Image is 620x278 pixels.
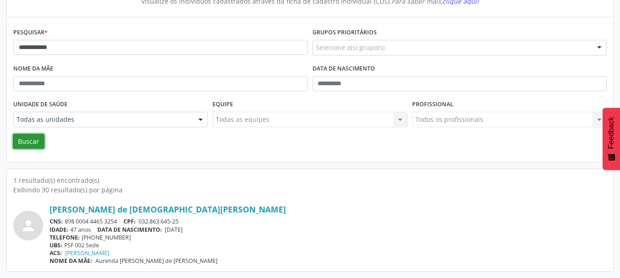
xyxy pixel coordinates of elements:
span: UBS: [50,241,62,249]
span: NOME DA MÃE: [50,257,92,265]
label: Profissional [412,98,453,112]
label: Nome da mãe [13,62,53,76]
span: [DATE] [165,226,183,234]
span: Aurenita [PERSON_NAME] de [PERSON_NAME] [95,257,218,265]
span: IDADE: [50,226,68,234]
span: 032.863.645-25 [139,218,179,225]
div: 1 resultado(s) encontrado(s) [13,175,607,185]
span: Todas as unidades [17,115,189,124]
span: Selecione o(s) grupo(s) [316,43,385,52]
div: PSF 002 Sede [50,241,607,249]
a: [PERSON_NAME] de [DEMOGRAPHIC_DATA][PERSON_NAME] [50,204,286,214]
label: Grupos prioritários [313,26,377,40]
span: CPF: [123,218,136,225]
button: Buscar [13,134,45,149]
label: Unidade de saúde [13,98,67,112]
div: 898 0004 4465 3254 [50,218,607,225]
label: Pesquisar [13,26,48,40]
i: person [20,218,37,234]
div: [PHONE_NUMBER] [50,234,607,241]
label: Data de nascimento [313,62,375,76]
span: CNS: [50,218,63,225]
span: Feedback [607,117,615,149]
span: ACS: [50,249,62,257]
a: [PERSON_NAME] [65,249,109,257]
span: DATA DE NASCIMENTO: [97,226,162,234]
div: 47 anos [50,226,607,234]
span: TELEFONE: [50,234,80,241]
div: Exibindo 30 resultado(s) por página [13,185,607,195]
button: Feedback - Mostrar pesquisa [603,108,620,170]
label: Equipe [212,98,233,112]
